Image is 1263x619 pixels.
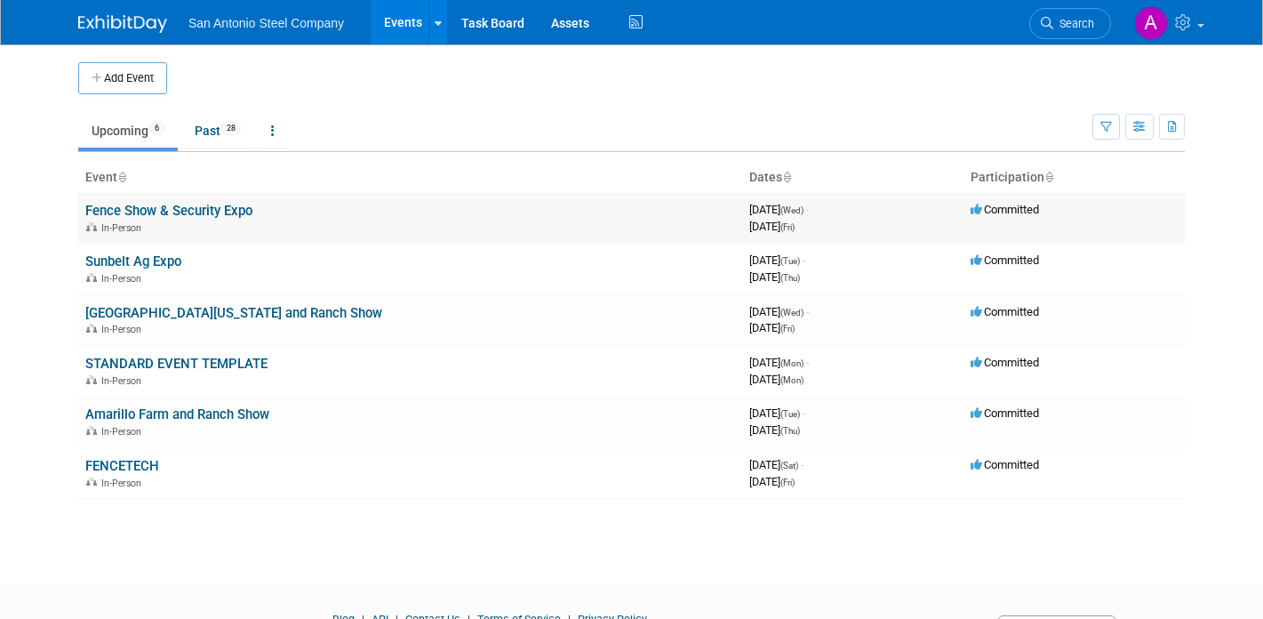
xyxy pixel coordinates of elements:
span: In-Person [101,375,147,387]
span: [DATE] [749,220,795,233]
span: In-Person [101,426,147,438]
a: FENCETECH [85,458,159,474]
span: Committed [971,458,1039,471]
span: (Tue) [780,256,800,266]
a: Amarillo Farm and Ranch Show [85,406,269,422]
span: 28 [221,122,241,135]
img: ExhibitDay [78,15,167,33]
span: (Thu) [780,273,800,283]
span: In-Person [101,478,147,489]
a: Sort by Event Name [117,170,126,184]
span: In-Person [101,222,147,234]
a: Sort by Start Date [782,170,791,184]
span: - [806,356,809,369]
img: In-Person Event [86,478,97,486]
th: Dates [742,163,963,193]
a: Upcoming6 [78,114,178,148]
span: Committed [971,253,1039,267]
span: [DATE] [749,321,795,334]
span: [DATE] [749,373,803,386]
span: (Fri) [780,222,795,232]
span: [DATE] [749,356,809,369]
button: Add Event [78,62,167,94]
span: Committed [971,356,1039,369]
span: [DATE] [749,270,800,284]
a: [GEOGRAPHIC_DATA][US_STATE] and Ranch Show [85,305,382,321]
span: (Mon) [780,375,803,385]
a: Search [1029,8,1111,39]
th: Participation [963,163,1185,193]
span: - [803,406,805,420]
img: In-Person Event [86,324,97,333]
a: Past28 [181,114,254,148]
a: Sunbelt Ag Expo [85,253,181,269]
span: Search [1053,17,1094,30]
span: [DATE] [749,475,795,488]
span: Committed [971,203,1039,216]
span: In-Person [101,273,147,285]
span: [DATE] [749,423,800,437]
span: [DATE] [749,253,805,267]
img: In-Person Event [86,222,97,231]
span: Committed [971,305,1039,318]
span: (Fri) [780,478,795,487]
span: [DATE] [749,406,805,420]
a: Fence Show & Security Expo [85,203,252,219]
img: In-Person Event [86,375,97,384]
span: (Wed) [780,308,803,318]
img: Ashton Rugh [1134,6,1168,40]
span: (Tue) [780,409,800,419]
a: STANDARD EVENT TEMPLATE [85,356,268,372]
span: In-Person [101,324,147,335]
a: Sort by Participation Type [1044,170,1053,184]
img: In-Person Event [86,273,97,282]
span: [DATE] [749,203,809,216]
span: (Fri) [780,324,795,334]
span: - [806,203,809,216]
span: San Antonio Steel Company [188,16,344,30]
span: [DATE] [749,305,809,318]
span: (Sat) [780,461,798,470]
span: [DATE] [749,458,803,471]
span: - [803,253,805,267]
span: (Wed) [780,205,803,215]
span: (Thu) [780,426,800,436]
span: 6 [149,122,164,135]
span: - [806,305,809,318]
span: (Mon) [780,358,803,368]
img: In-Person Event [86,426,97,435]
th: Event [78,163,742,193]
span: - [801,458,803,471]
span: Committed [971,406,1039,420]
